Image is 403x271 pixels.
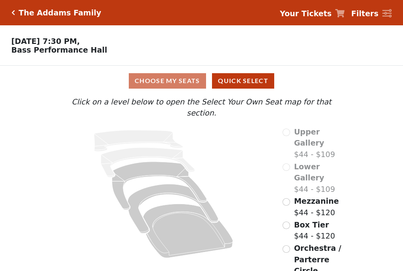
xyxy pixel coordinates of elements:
[294,195,339,218] label: $44 - $120
[280,8,345,19] a: Your Tickets
[212,73,274,89] button: Quick Select
[143,204,233,258] path: Orchestra / Parterre Circle - Seats Available: 96
[11,10,15,15] a: Click here to go back to filters
[294,219,335,242] label: $44 - $120
[56,96,347,119] p: Click on a level below to open the Select Your Own Seat map for that section.
[351,8,392,19] a: Filters
[101,148,195,177] path: Lower Gallery - Seats Available: 0
[351,9,378,18] strong: Filters
[19,8,101,17] h5: The Addams Family
[280,9,332,18] strong: Your Tickets
[294,126,347,160] label: $44 - $109
[294,220,329,229] span: Box Tier
[294,161,347,195] label: $44 - $109
[94,130,183,152] path: Upper Gallery - Seats Available: 0
[294,127,324,148] span: Upper Gallery
[294,162,324,182] span: Lower Gallery
[294,197,339,205] span: Mezzanine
